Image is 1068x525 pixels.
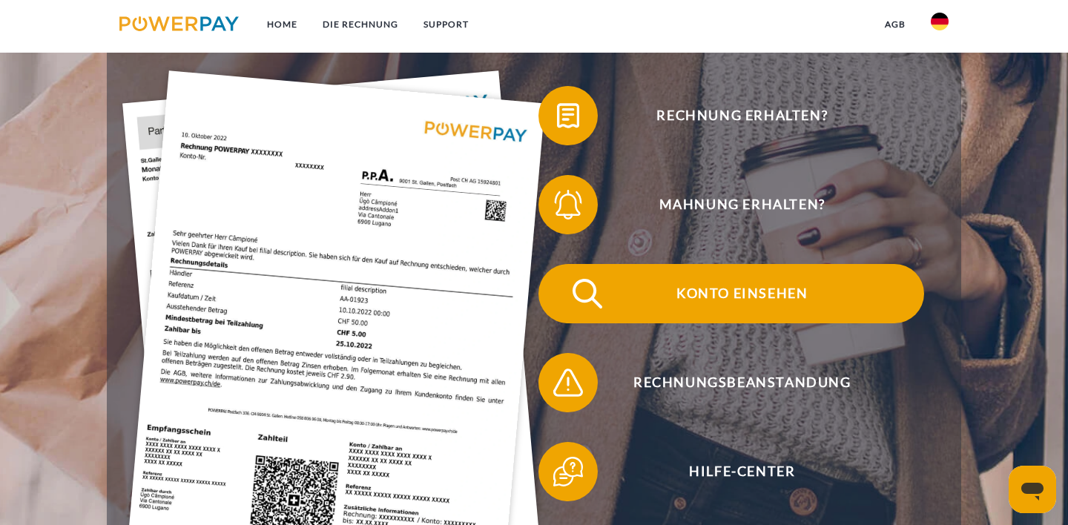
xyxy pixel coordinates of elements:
[411,11,481,38] a: SUPPORT
[561,264,924,323] span: Konto einsehen
[550,364,587,401] img: qb_warning.svg
[310,11,411,38] a: DIE RECHNUNG
[550,453,587,490] img: qb_help.svg
[254,11,310,38] a: Home
[550,97,587,134] img: qb_bill.svg
[550,186,587,223] img: qb_bell.svg
[561,175,924,234] span: Mahnung erhalten?
[931,13,949,30] img: de
[561,442,924,501] span: Hilfe-Center
[538,175,924,234] button: Mahnung erhalten?
[569,275,606,312] img: qb_search.svg
[561,353,924,412] span: Rechnungsbeanstandung
[561,86,924,145] span: Rechnung erhalten?
[538,442,924,501] button: Hilfe-Center
[872,11,918,38] a: agb
[538,86,924,145] button: Rechnung erhalten?
[538,264,924,323] button: Konto einsehen
[538,353,924,412] button: Rechnungsbeanstandung
[1009,466,1056,513] iframe: Schaltfläche zum Öffnen des Messaging-Fensters
[119,16,239,31] img: logo-powerpay.svg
